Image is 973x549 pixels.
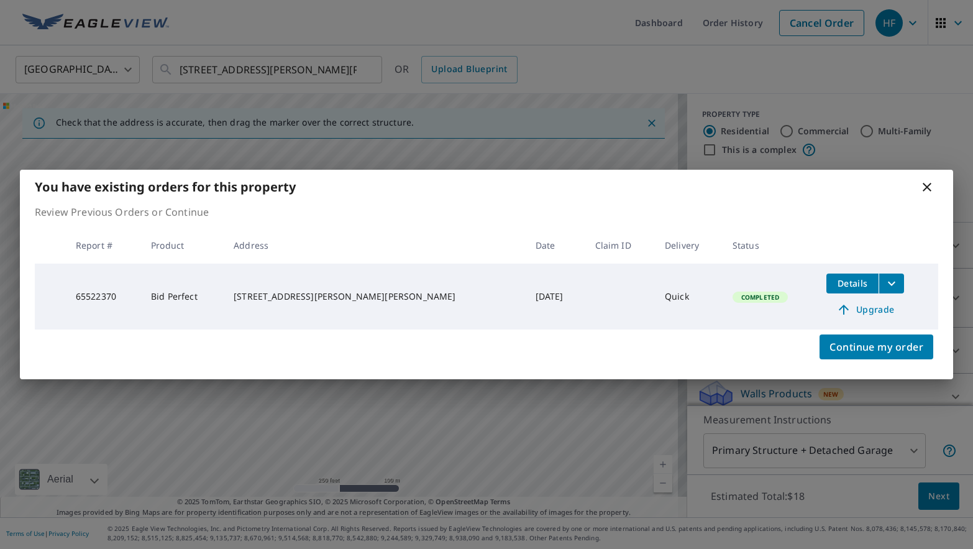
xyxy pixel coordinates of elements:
p: Review Previous Orders or Continue [35,205,938,219]
span: Completed [734,293,787,302]
th: Date [526,227,585,264]
td: [DATE] [526,264,585,330]
span: Details [834,277,871,289]
span: Upgrade [834,302,897,317]
th: Product [141,227,224,264]
th: Status [723,227,816,264]
a: Upgrade [826,300,904,320]
b: You have existing orders for this property [35,178,296,195]
td: 65522370 [66,264,141,330]
span: Continue my order [829,338,923,356]
th: Delivery [655,227,723,264]
button: Continue my order [820,334,933,359]
td: Bid Perfect [141,264,224,330]
th: Claim ID [585,227,655,264]
th: Report # [66,227,141,264]
div: [STREET_ADDRESS][PERSON_NAME][PERSON_NAME] [234,290,516,303]
button: filesDropdownBtn-65522370 [879,274,904,293]
td: Quick [655,264,723,330]
th: Address [224,227,526,264]
button: detailsBtn-65522370 [826,274,879,293]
